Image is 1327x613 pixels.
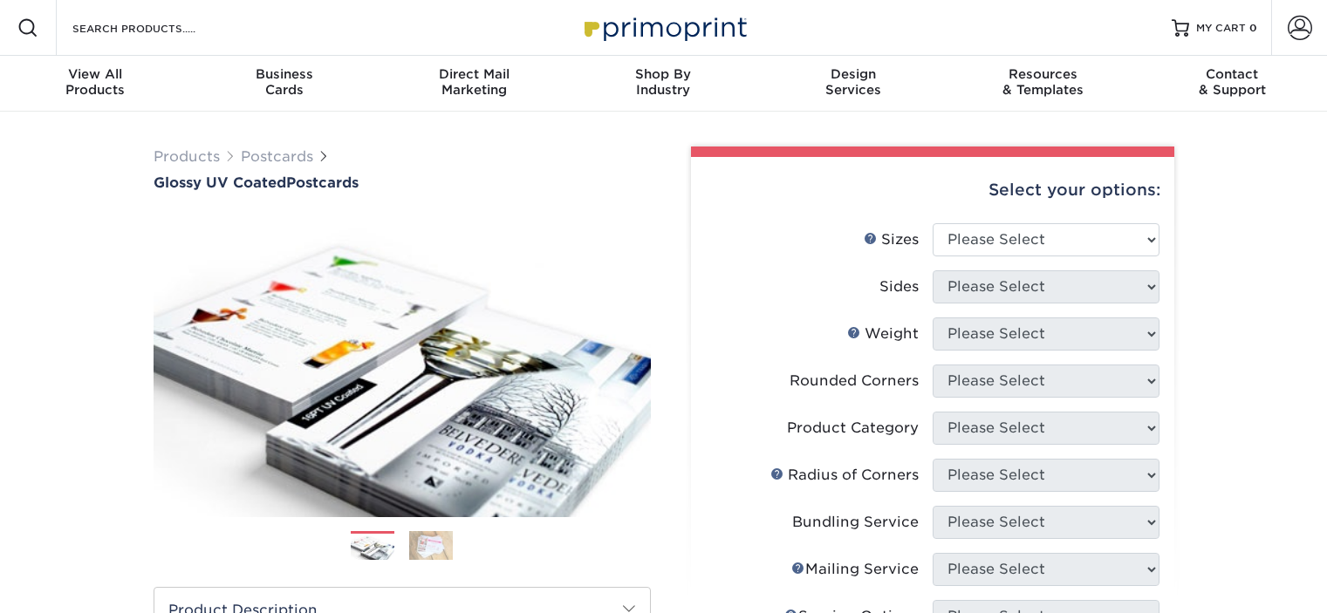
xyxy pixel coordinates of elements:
[569,56,758,112] a: Shop ByIndustry
[879,276,919,297] div: Sides
[409,531,453,561] img: Postcards 02
[569,66,758,98] div: Industry
[787,418,919,439] div: Product Category
[758,66,947,98] div: Services
[71,17,241,38] input: SEARCH PRODUCTS.....
[380,66,569,82] span: Direct Mail
[189,66,379,82] span: Business
[770,465,919,486] div: Radius of Corners
[1138,66,1327,98] div: & Support
[847,324,919,344] div: Weight
[705,157,1160,223] div: Select your options:
[154,193,651,536] img: Glossy UV Coated 01
[189,56,379,112] a: BusinessCards
[154,174,286,191] span: Glossy UV Coated
[380,56,569,112] a: Direct MailMarketing
[1249,22,1257,34] span: 0
[154,174,651,191] a: Glossy UV CoatedPostcards
[189,66,379,98] div: Cards
[154,174,651,191] h1: Postcards
[947,56,1137,112] a: Resources& Templates
[577,9,751,46] img: Primoprint
[1138,66,1327,82] span: Contact
[241,148,313,165] a: Postcards
[758,66,947,82] span: Design
[864,229,919,250] div: Sizes
[758,56,947,112] a: DesignServices
[1196,21,1246,36] span: MY CART
[380,66,569,98] div: Marketing
[154,148,220,165] a: Products
[1138,56,1327,112] a: Contact& Support
[792,512,919,533] div: Bundling Service
[569,66,758,82] span: Shop By
[791,559,919,580] div: Mailing Service
[947,66,1137,98] div: & Templates
[351,532,394,562] img: Postcards 01
[947,66,1137,82] span: Resources
[790,371,919,392] div: Rounded Corners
